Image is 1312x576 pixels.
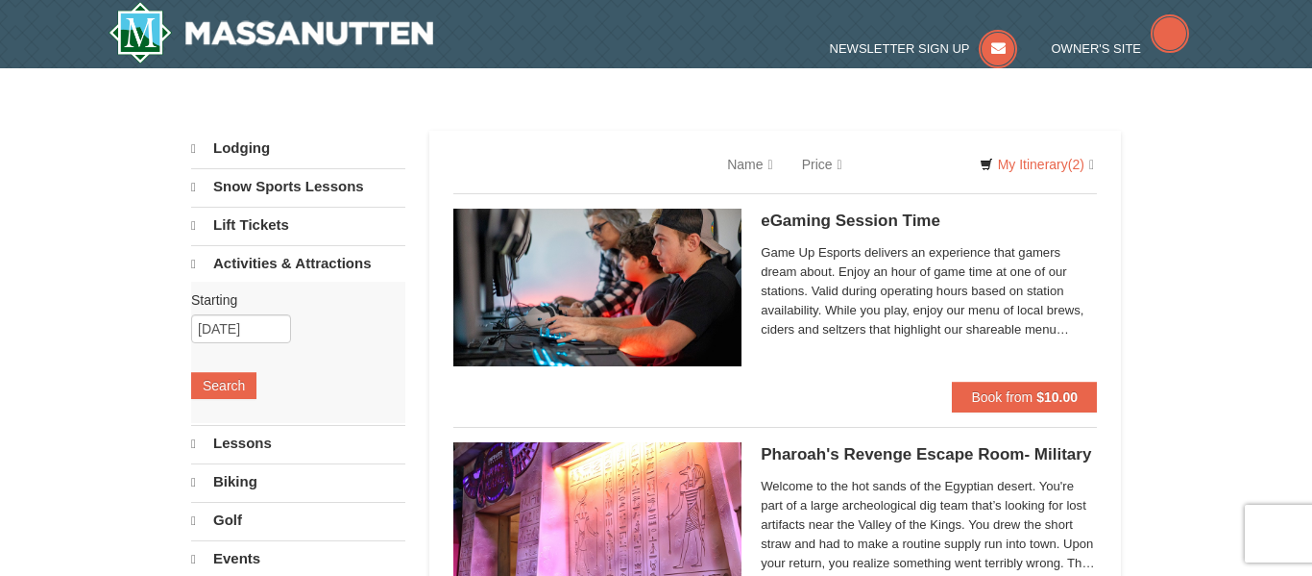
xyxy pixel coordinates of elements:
a: Newsletter Sign Up [830,41,1018,56]
a: Lessons [191,425,405,462]
span: Book from [971,389,1033,405]
a: Owner's Site [1052,41,1190,56]
a: Lift Tickets [191,207,405,243]
span: Newsletter Sign Up [830,41,970,56]
a: Massanutten Resort [109,2,433,63]
h5: eGaming Session Time [761,212,1097,231]
a: Activities & Attractions [191,245,405,282]
span: Owner's Site [1052,41,1142,56]
span: Game Up Esports delivers an experience that gamers dream about. Enjoy an hour of game time at one... [761,243,1097,339]
a: Lodging [191,131,405,166]
button: Book from $10.00 [952,382,1097,413]
span: (2) [1068,157,1084,172]
a: Biking [191,463,405,500]
h5: Pharoah's Revenge Escape Room- Military [761,445,1097,464]
a: Price [788,145,857,184]
a: Name [713,145,787,184]
label: Starting [191,290,391,310]
strong: $10.00 [1036,389,1078,405]
a: Snow Sports Lessons [191,168,405,205]
span: Welcome to the hot sands of the Egyptian desert. You're part of a large archeological dig team th... [761,477,1097,573]
button: Search [191,372,256,399]
img: 19664770-34-0b975b5b.jpg [453,209,741,366]
img: Massanutten Resort Logo [109,2,433,63]
a: Golf [191,502,405,538]
a: My Itinerary(2) [967,150,1106,179]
